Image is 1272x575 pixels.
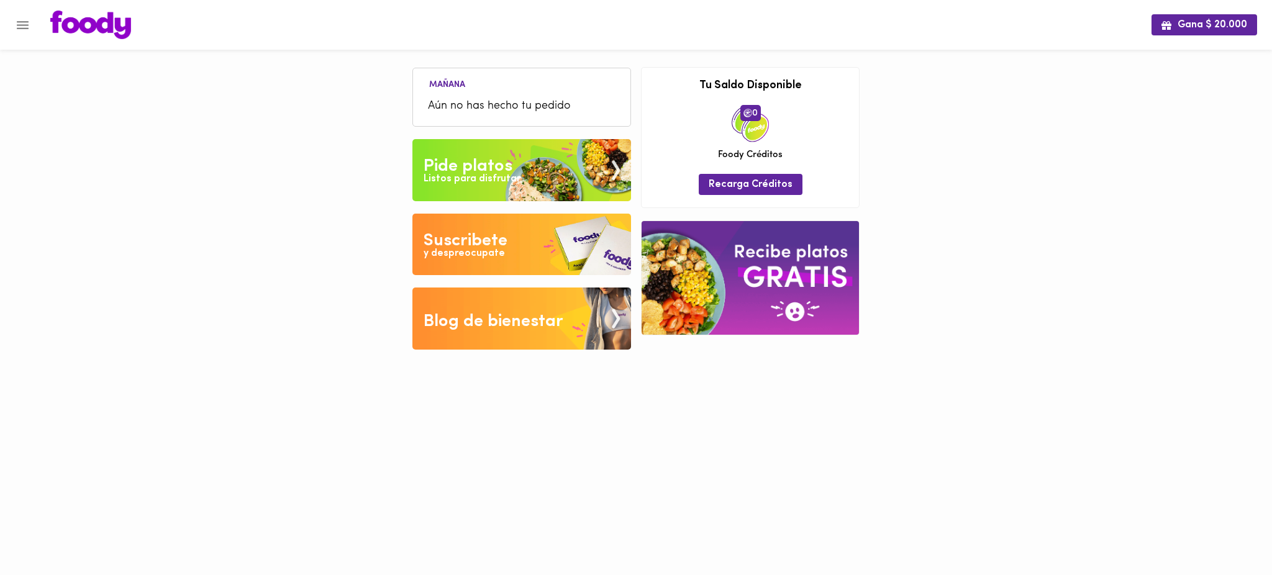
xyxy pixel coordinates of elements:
span: Aún no has hecho tu pedido [428,98,616,115]
h3: Tu Saldo Disponible [651,80,850,93]
button: Recarga Créditos [699,174,802,194]
img: Blog de bienestar [412,287,631,350]
li: Mañana [419,78,475,89]
img: credits-package.png [732,105,769,142]
img: Disfruta bajar de peso [412,214,631,276]
div: Listos para disfrutar [424,172,520,186]
img: referral-banner.png [642,221,859,335]
span: 0 [740,105,761,121]
iframe: Messagebird Livechat Widget [1200,503,1260,563]
span: Foody Créditos [718,148,783,161]
span: Recarga Créditos [709,179,793,191]
div: y despreocupate [424,247,505,261]
img: Pide un Platos [412,139,631,201]
img: logo.png [50,11,131,39]
span: Gana $ 20.000 [1161,19,1247,31]
div: Pide platos [424,154,512,179]
div: Suscribete [424,229,507,253]
button: Gana $ 20.000 [1152,14,1257,35]
button: Menu [7,10,38,40]
img: foody-creditos.png [743,109,752,117]
div: Blog de bienestar [424,309,563,334]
